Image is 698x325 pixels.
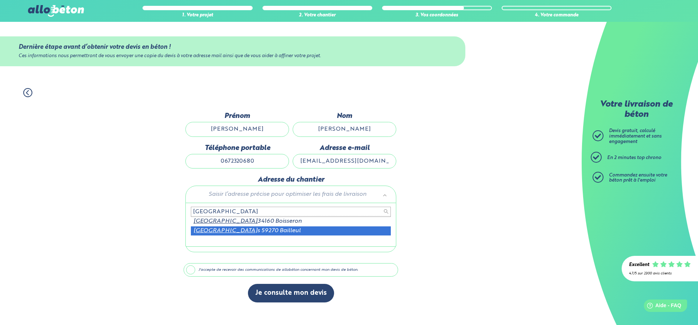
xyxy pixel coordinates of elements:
[633,297,690,317] iframe: Help widget launcher
[193,228,257,234] span: [GEOGRAPHIC_DATA]
[191,217,391,226] div: 34160 Boisseron
[191,226,391,235] div: s 59270 Bailleul
[193,218,258,224] span: [GEOGRAPHIC_DATA]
